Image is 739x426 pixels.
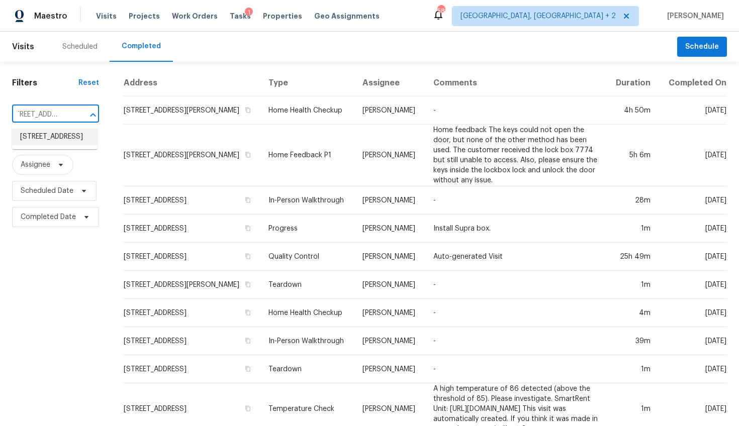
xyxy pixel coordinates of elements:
td: - [425,186,606,215]
td: [PERSON_NAME] [354,327,425,355]
button: Copy Address [243,105,252,115]
span: [PERSON_NAME] [663,11,724,21]
td: [DATE] [659,125,727,186]
div: Completed [122,41,161,51]
td: 28m [606,186,659,215]
div: Reset [78,78,99,88]
th: Type [260,70,354,96]
td: Home feedback The keys could not open the door, but none of the other method has been used. The c... [425,125,606,186]
td: [PERSON_NAME] [354,125,425,186]
td: - [425,271,606,299]
button: Copy Address [243,252,252,261]
td: 4h 50m [606,96,659,125]
th: Duration [606,70,659,96]
span: Visits [96,11,117,21]
button: Copy Address [243,224,252,233]
div: 1 [245,8,253,18]
th: Assignee [354,70,425,96]
span: Work Orders [172,11,218,21]
span: Maestro [34,11,67,21]
td: [STREET_ADDRESS] [123,299,260,327]
span: Schedule [685,41,719,53]
td: [STREET_ADDRESS] [123,243,260,271]
td: 4m [606,299,659,327]
td: 1m [606,355,659,383]
td: 5h 6m [606,125,659,186]
button: Copy Address [243,150,252,159]
span: Completed Date [21,212,76,222]
th: Completed On [659,70,727,96]
td: [STREET_ADDRESS] [123,355,260,383]
td: [DATE] [659,186,727,215]
div: Scheduled [62,42,98,52]
td: [STREET_ADDRESS][PERSON_NAME] [123,96,260,125]
td: [STREET_ADDRESS][PERSON_NAME] [123,125,260,186]
td: [DATE] [659,215,727,243]
li: [STREET_ADDRESS] [12,129,98,145]
span: Assignee [21,160,50,170]
th: Address [123,70,260,96]
button: Copy Address [243,308,252,317]
td: [PERSON_NAME] [354,299,425,327]
div: 58 [437,6,444,16]
td: - [425,96,606,125]
td: - [425,299,606,327]
td: [DATE] [659,327,727,355]
td: [STREET_ADDRESS] [123,215,260,243]
td: - [425,355,606,383]
td: Home Feedback P1 [260,125,354,186]
td: [DATE] [659,355,727,383]
th: Comments [425,70,606,96]
td: 25h 49m [606,243,659,271]
button: Copy Address [243,364,252,373]
span: Projects [129,11,160,21]
td: Quality Control [260,243,354,271]
td: - [425,327,606,355]
button: Copy Address [243,280,252,289]
td: 1m [606,215,659,243]
td: Auto-generated Visit [425,243,606,271]
span: Scheduled Date [21,186,73,196]
td: 39m [606,327,659,355]
td: [PERSON_NAME] [354,215,425,243]
td: 1m [606,271,659,299]
button: Schedule [677,37,727,57]
input: Search for an address... [12,107,71,123]
td: Progress [260,215,354,243]
td: Teardown [260,271,354,299]
span: Visits [12,36,34,58]
td: [PERSON_NAME] [354,186,425,215]
h1: Filters [12,78,78,88]
td: [DATE] [659,96,727,125]
td: Home Health Checkup [260,299,354,327]
td: [PERSON_NAME] [354,355,425,383]
button: Copy Address [243,336,252,345]
td: [DATE] [659,299,727,327]
td: [STREET_ADDRESS] [123,186,260,215]
td: Home Health Checkup [260,96,354,125]
button: Copy Address [243,195,252,204]
td: [DATE] [659,271,727,299]
td: Install Supra box. [425,215,606,243]
button: Close [86,108,100,122]
button: Copy Address [243,404,252,413]
td: In-Person Walkthrough [260,186,354,215]
td: [DATE] [659,243,727,271]
td: [STREET_ADDRESS][PERSON_NAME] [123,271,260,299]
span: Tasks [230,13,251,20]
td: [STREET_ADDRESS] [123,327,260,355]
td: [PERSON_NAME] [354,243,425,271]
span: Properties [263,11,302,21]
span: Geo Assignments [314,11,380,21]
td: Teardown [260,355,354,383]
td: [PERSON_NAME] [354,271,425,299]
td: [PERSON_NAME] [354,96,425,125]
td: In-Person Walkthrough [260,327,354,355]
span: [GEOGRAPHIC_DATA], [GEOGRAPHIC_DATA] + 2 [460,11,616,21]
